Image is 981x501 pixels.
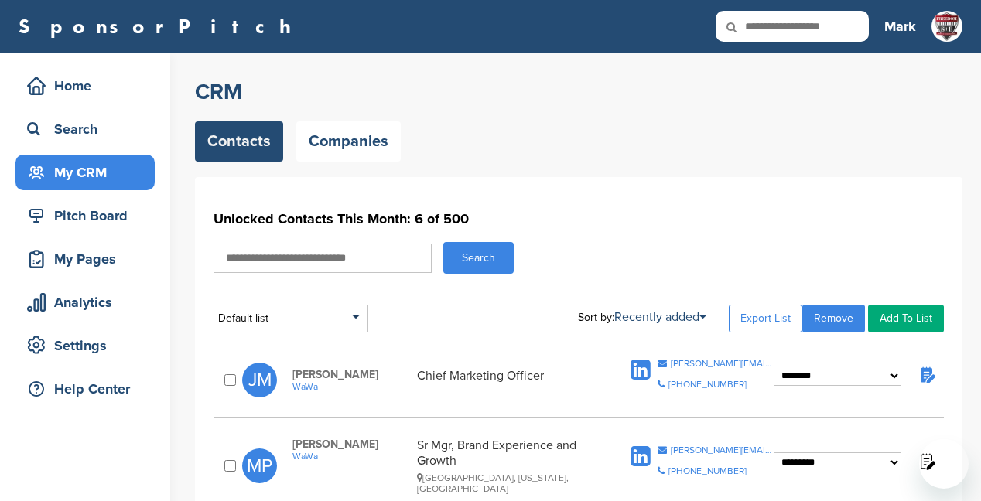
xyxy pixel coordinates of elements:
[292,381,409,392] a: WaWa
[868,305,944,332] a: Add To List
[671,445,774,455] div: [PERSON_NAME][EMAIL_ADDRESS][PERSON_NAME][DOMAIN_NAME]
[292,451,409,462] a: WaWa
[242,363,277,397] span: JM
[19,16,301,36] a: SponsorPitch
[417,472,601,494] div: [GEOGRAPHIC_DATA], [US_STATE], [GEOGRAPHIC_DATA]
[296,121,401,162] a: Companies
[614,309,706,325] a: Recently added
[884,15,916,37] h3: Mark
[23,115,155,143] div: Search
[15,285,155,320] a: Analytics
[578,311,706,323] div: Sort by:
[931,11,962,42] img: Freedom sports enterntainment logo white 5 copy
[214,305,368,332] div: Default list
[292,438,409,451] span: [PERSON_NAME]
[15,155,155,190] a: My CRM
[443,242,514,274] button: Search
[802,305,865,332] a: Remove
[671,359,774,368] div: [PERSON_NAME][EMAIL_ADDRESS][PERSON_NAME][DOMAIN_NAME]
[668,466,747,475] div: [PHONE_NUMBER]
[417,368,601,392] div: Chief Marketing Officer
[729,305,802,332] a: Export List
[15,198,155,233] a: Pitch Board
[214,205,944,233] h1: Unlocked Contacts This Month: 6 of 500
[23,332,155,360] div: Settings
[195,78,962,106] h2: CRM
[917,452,936,471] img: Notes
[23,202,155,230] div: Pitch Board
[15,371,155,407] a: Help Center
[15,111,155,147] a: Search
[23,288,155,316] div: Analytics
[919,439,969,489] iframe: Button to launch messaging window
[23,245,155,273] div: My Pages
[292,368,409,381] span: [PERSON_NAME]
[242,448,277,483] span: MP
[15,68,155,104] a: Home
[417,438,601,494] div: Sr Mgr, Brand Experience and Growth
[23,72,155,100] div: Home
[15,328,155,363] a: Settings
[884,9,916,43] a: Mark
[917,365,936,384] img: Notes fill
[23,158,155,186] div: My CRM
[15,241,155,277] a: My Pages
[23,375,155,403] div: Help Center
[195,121,283,162] a: Contacts
[668,380,747,389] div: [PHONE_NUMBER]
